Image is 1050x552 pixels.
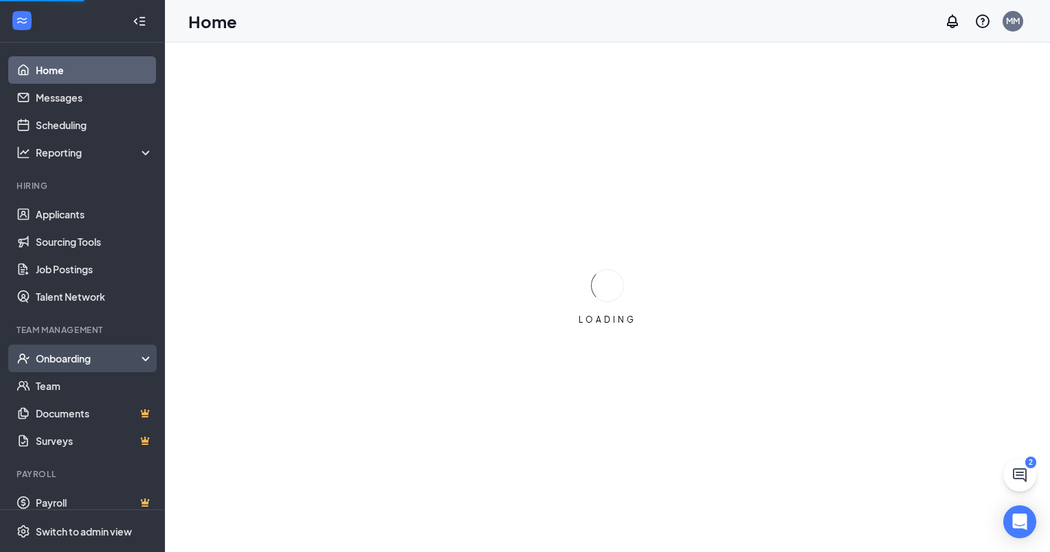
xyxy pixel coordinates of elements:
div: Onboarding [36,352,142,365]
svg: Analysis [16,146,30,159]
a: Applicants [36,200,153,228]
a: Scheduling [36,111,153,139]
div: LOADING [573,314,642,325]
a: Messages [36,84,153,111]
svg: Settings [16,525,30,538]
div: MM [1006,15,1020,27]
a: Sourcing Tools [36,228,153,255]
svg: Collapse [133,14,146,28]
a: SurveysCrown [36,427,153,455]
a: Team [36,372,153,400]
a: PayrollCrown [36,489,153,516]
div: Team Management [16,324,150,336]
div: Payroll [16,468,150,480]
svg: Notifications [944,13,961,30]
div: 2 [1025,457,1036,468]
a: Talent Network [36,283,153,310]
a: Home [36,56,153,84]
button: ChatActive [1003,459,1036,492]
div: Reporting [36,146,154,159]
a: Job Postings [36,255,153,283]
svg: QuestionInfo [974,13,991,30]
div: Open Intercom Messenger [1003,505,1036,538]
svg: ChatActive [1012,467,1028,483]
svg: WorkstreamLogo [15,14,29,27]
a: DocumentsCrown [36,400,153,427]
h1: Home [188,10,237,33]
div: Hiring [16,180,150,192]
div: Switch to admin view [36,525,132,538]
svg: UserCheck [16,352,30,365]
